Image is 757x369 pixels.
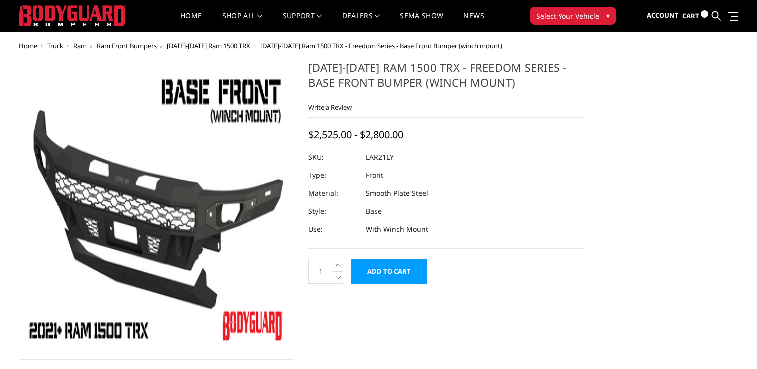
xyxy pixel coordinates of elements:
a: Ram Front Bumpers [97,41,157,50]
a: Ram [73,41,87,50]
a: Account [647,2,679,29]
span: $2,525.00 - $2,800.00 [308,128,403,141]
dt: Use: [308,220,358,238]
span: [DATE]-[DATE] Ram 1500 TRX - Freedom Series - Base Front Bumper (winch mount) [260,41,502,50]
a: Support [283,12,322,32]
img: BODYGUARD BUMPERS [19,5,126,26]
a: Truck [47,41,63,50]
button: Select Your Vehicle [530,7,616,25]
a: Home [180,12,202,32]
dt: Type: [308,166,358,184]
dd: Smooth Plate Steel [366,184,428,202]
a: Write a Review [308,103,352,112]
dt: Style: [308,202,358,220]
a: Dealers [342,12,380,32]
dd: LAR21LY [366,148,394,166]
img: 2021-2024 Ram 1500 TRX - Freedom Series - Base Front Bumper (winch mount) [22,63,292,357]
input: Add to Cart [351,259,427,284]
a: News [463,12,484,32]
a: 2021-2024 Ram 1500 TRX - Freedom Series - Base Front Bumper (winch mount) [19,60,295,360]
dd: Base [366,202,382,220]
a: Home [19,41,37,50]
span: Account [647,11,679,20]
h1: [DATE]-[DATE] Ram 1500 TRX - Freedom Series - Base Front Bumper (winch mount) [308,60,584,97]
span: Select Your Vehicle [536,11,599,21]
a: [DATE]-[DATE] Ram 1500 TRX [167,41,250,50]
dd: With Winch Mount [366,220,428,238]
a: Cart [682,2,708,30]
a: shop all [222,12,263,32]
a: SEMA Show [400,12,443,32]
dt: Material: [308,184,358,202]
dd: Front [366,166,383,184]
span: ▾ [606,10,610,21]
dt: SKU: [308,148,358,166]
span: Cart [682,11,699,20]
